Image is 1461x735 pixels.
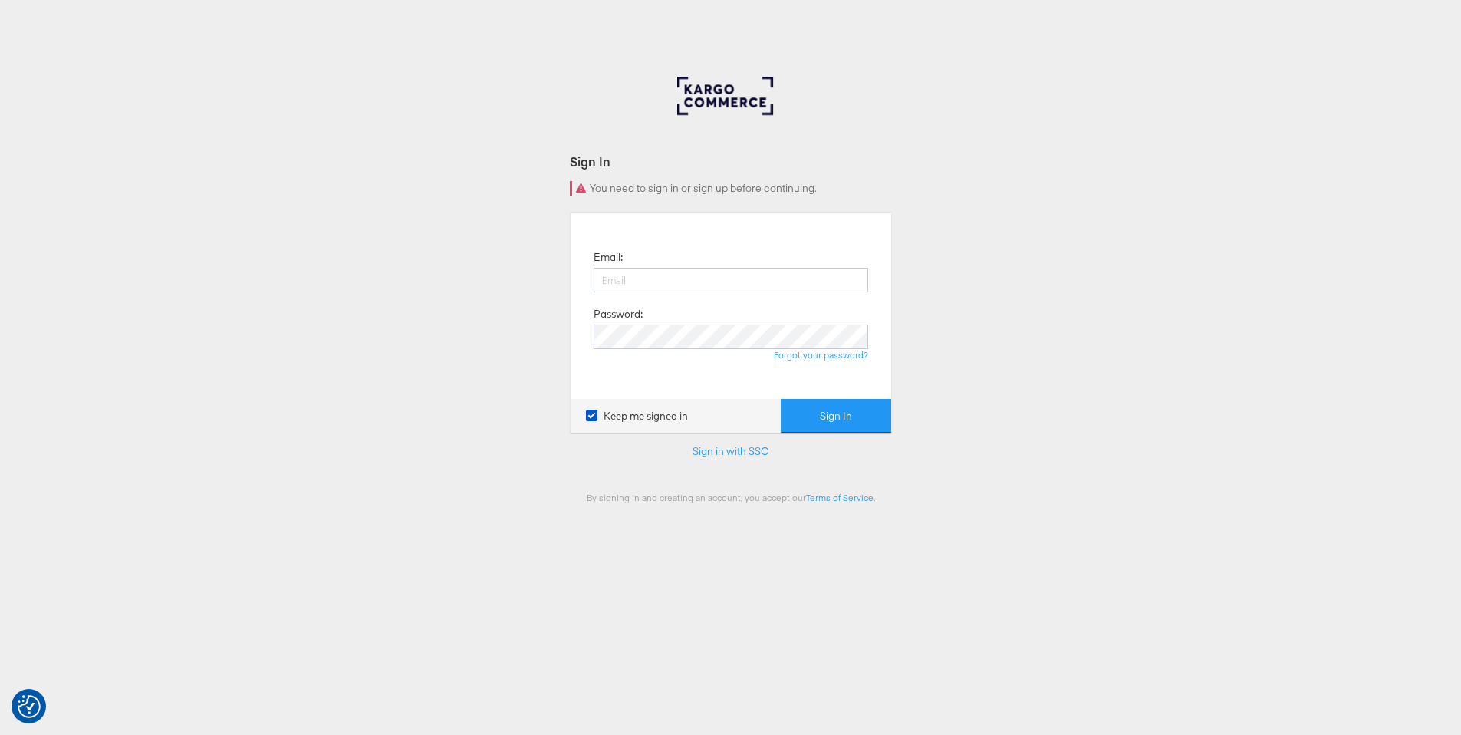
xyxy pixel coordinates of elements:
[18,695,41,718] button: Consent Preferences
[18,695,41,718] img: Revisit consent button
[594,268,868,292] input: Email
[781,399,891,433] button: Sign In
[594,250,623,265] label: Email:
[594,307,643,321] label: Password:
[570,153,892,170] div: Sign In
[570,181,892,196] div: You need to sign in or sign up before continuing.
[586,409,688,424] label: Keep me signed in
[774,349,868,361] a: Forgot your password?
[570,492,892,503] div: By signing in and creating an account, you accept our .
[693,444,769,458] a: Sign in with SSO
[806,492,874,503] a: Terms of Service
